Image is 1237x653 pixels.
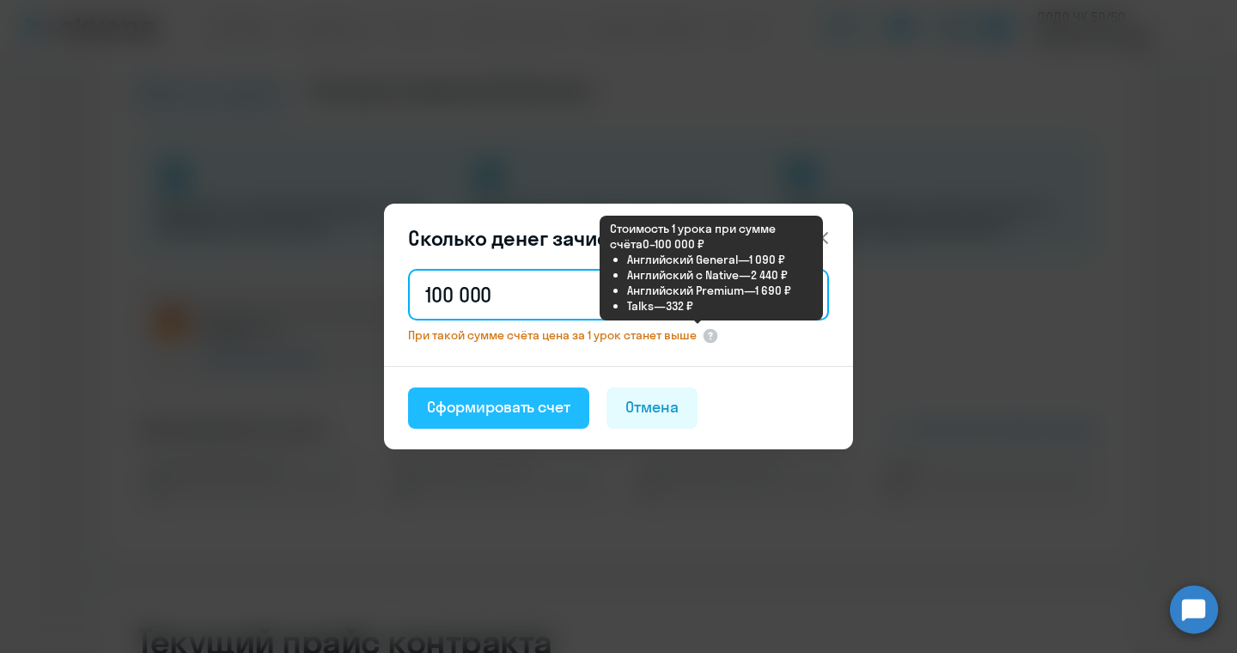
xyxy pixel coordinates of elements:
[738,252,749,267] span: —
[654,298,666,314] span: —
[627,298,654,314] p: Talks
[749,252,785,267] span: 1 090 ₽
[627,283,744,298] p: Английский Premium
[627,267,739,283] p: Английский с Native
[427,396,570,418] div: Сформировать счет
[408,269,829,320] input: 1 000 000 000 ₽
[649,236,704,252] span: –100 000 ₽
[408,388,589,429] button: Сформировать счет
[384,224,853,252] header: Сколько денег зачислить на баланс?
[643,236,649,252] span: 0
[751,267,788,283] span: 2 440 ₽
[625,396,679,418] div: Отмена
[666,298,693,314] span: 332 ₽
[408,327,697,343] span: При такой сумме счёта цена за 1 урок станет выше
[739,267,751,283] span: —
[627,252,738,267] p: Английский General
[606,388,698,429] button: Отмена
[744,283,755,298] span: —
[610,221,776,252] span: Стоимость 1 урока при сумме счёта
[755,283,791,298] span: 1 690 ₽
